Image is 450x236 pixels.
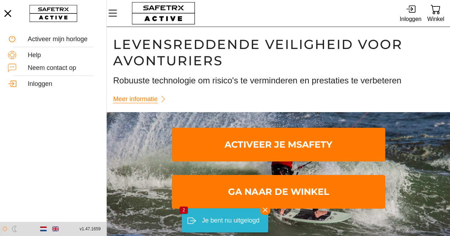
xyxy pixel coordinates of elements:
[202,214,259,227] div: Je bent nu uitgelogd
[113,94,158,105] span: Meer informatie
[8,64,16,72] img: ContactUs.svg
[113,75,444,87] h3: Robuuste technologie om risico's te verminderen en prestaties te verbeteren
[28,80,99,88] div: Inloggen
[52,226,59,232] img: en.svg
[180,207,188,214] div: 2
[107,6,125,21] button: Menu
[28,64,99,72] div: Neem contact op
[172,175,385,209] a: Ga naar de winkel
[28,51,99,59] div: Help
[178,176,380,207] span: Ga naar de winkel
[178,129,380,160] span: Activeer je mSafety
[80,225,101,233] span: v1.47.1659
[172,128,385,161] a: Activeer je mSafety
[400,14,422,24] div: Inloggen
[75,223,105,235] button: v1.47.1659
[427,14,444,24] div: Winkel
[113,36,444,69] h1: Levensreddende veiligheid voor avonturiers
[113,92,170,106] a: Meer informatie
[37,223,49,235] button: Dutch
[11,226,17,232] img: ModeDark.svg
[49,223,62,235] button: English
[8,51,16,59] img: Help.svg
[2,226,8,232] img: ModeLight.svg
[28,35,99,43] div: Activeer mijn horloge
[40,226,47,232] img: nl.svg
